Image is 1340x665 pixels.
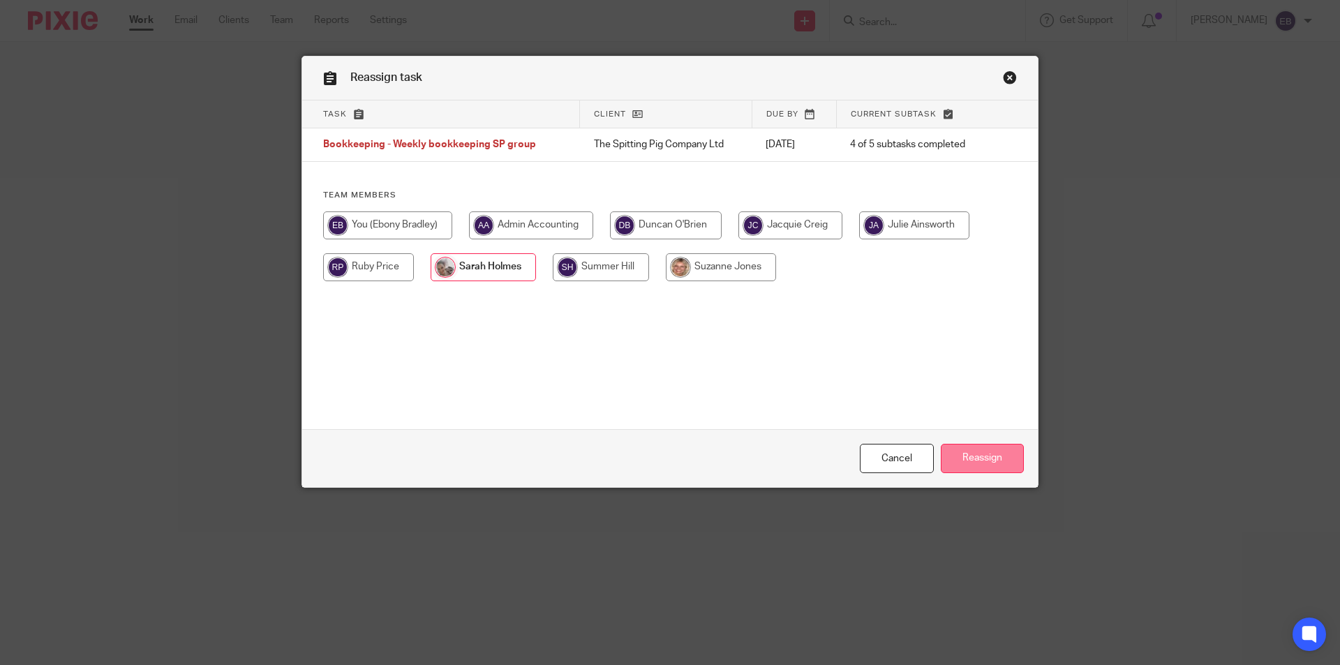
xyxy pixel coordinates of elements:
[851,110,937,118] span: Current subtask
[594,137,738,151] p: The Spitting Pig Company Ltd
[323,190,1017,201] h4: Team members
[323,110,347,118] span: Task
[766,110,798,118] span: Due by
[836,128,992,162] td: 4 of 5 subtasks completed
[766,137,822,151] p: [DATE]
[1003,70,1017,89] a: Close this dialog window
[323,140,536,150] span: Bookkeeping - Weekly bookkeeping SP group
[350,72,422,83] span: Reassign task
[860,444,934,474] a: Close this dialog window
[594,110,626,118] span: Client
[941,444,1024,474] input: Reassign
